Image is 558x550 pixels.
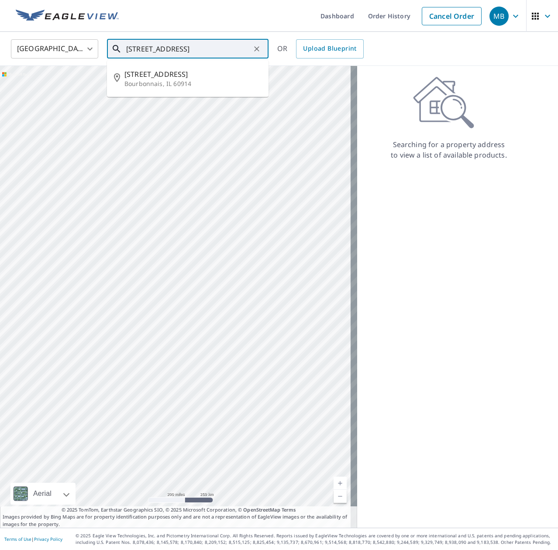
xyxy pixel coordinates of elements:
a: OpenStreetMap [243,506,280,513]
input: Search by address or latitude-longitude [126,37,251,61]
a: Terms of Use [4,536,31,542]
p: Bourbonnais, IL 60914 [124,79,262,88]
p: | [4,536,62,542]
a: Cancel Order [422,7,482,25]
div: OR [277,39,364,58]
div: Aerial [10,483,76,505]
a: Upload Blueprint [296,39,363,58]
div: [GEOGRAPHIC_DATA] [11,37,98,61]
div: MB [489,7,509,26]
span: © 2025 TomTom, Earthstar Geographics SIO, © 2025 Microsoft Corporation, © [62,506,296,514]
button: Clear [251,43,263,55]
span: [STREET_ADDRESS] [124,69,262,79]
a: Terms [282,506,296,513]
span: Upload Blueprint [303,43,356,54]
a: Privacy Policy [34,536,62,542]
a: Current Level 5, Zoom Out [334,490,347,503]
div: Aerial [31,483,54,505]
a: Current Level 5, Zoom In [334,477,347,490]
p: Searching for a property address to view a list of available products. [390,139,507,160]
img: EV Logo [16,10,119,23]
p: © 2025 Eagle View Technologies, Inc. and Pictometry International Corp. All Rights Reserved. Repo... [76,533,554,546]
